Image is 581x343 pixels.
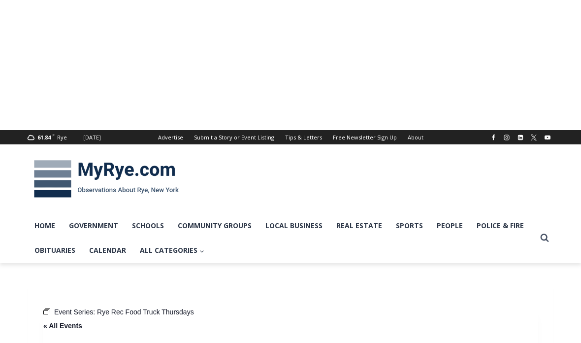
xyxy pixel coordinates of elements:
span: 61.84 [37,134,51,141]
a: Local Business [258,213,329,238]
span: Event Series: [54,308,95,316]
a: « All Events [43,322,82,330]
nav: Primary Navigation [28,213,536,263]
a: Obituaries [28,238,82,263]
a: Submit a Story or Event Listing [189,130,280,144]
button: View Search Form [536,229,553,247]
div: [DATE] [83,133,101,142]
a: Advertise [153,130,189,144]
a: Tips & Letters [280,130,327,144]
a: Home [28,213,62,238]
a: Linkedin [515,132,526,143]
a: Schools [125,213,171,238]
a: Rye Rec Food Truck Thursdays [97,308,194,316]
a: People [430,213,470,238]
a: All Categories [133,238,211,263]
a: Real Estate [329,213,389,238]
nav: Secondary Navigation [153,130,429,144]
a: Facebook [487,132,499,143]
span: All Categories [140,245,204,256]
a: Calendar [82,238,133,263]
a: Instagram [501,132,513,143]
a: Sports [389,213,430,238]
a: Government [62,213,125,238]
a: Community Groups [171,213,258,238]
em: Event Series: [43,307,50,318]
a: About [402,130,429,144]
div: Rye [57,133,67,142]
a: YouTube [542,132,553,143]
img: MyRye.com [28,153,185,205]
a: Free Newsletter Sign Up [327,130,402,144]
a: Police & Fire [470,213,531,238]
span: F [52,132,55,137]
a: X [528,132,540,143]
